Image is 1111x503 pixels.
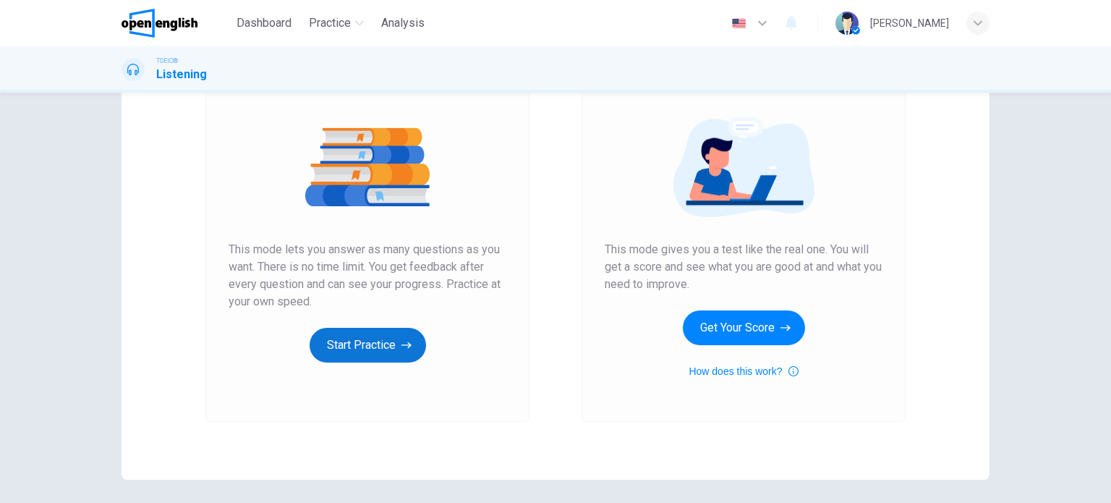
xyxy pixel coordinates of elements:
[231,10,297,36] button: Dashboard
[381,14,425,32] span: Analysis
[309,14,351,32] span: Practice
[229,241,506,310] span: This mode lets you answer as many questions as you want. There is no time limit. You get feedback...
[683,310,805,345] button: Get Your Score
[730,18,748,29] img: en
[689,363,798,380] button: How does this work?
[237,14,291,32] span: Dashboard
[835,12,859,35] img: Profile picture
[156,66,207,83] h1: Listening
[122,9,231,38] a: OpenEnglish logo
[310,328,426,363] button: Start Practice
[605,241,882,293] span: This mode gives you a test like the real one. You will get a score and see what you are good at a...
[122,9,197,38] img: OpenEnglish logo
[375,10,430,36] button: Analysis
[156,56,178,66] span: TOEIC®
[303,10,370,36] button: Practice
[870,14,949,32] div: [PERSON_NAME]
